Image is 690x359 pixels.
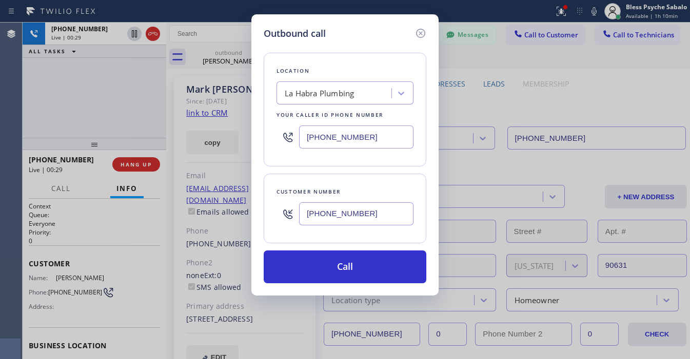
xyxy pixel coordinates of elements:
[277,186,413,197] div: Customer number
[277,110,413,120] div: Your caller id phone number
[264,250,426,283] button: Call
[264,27,326,40] h5: Outbound call
[299,202,413,225] input: (123) 456-7890
[299,125,413,149] input: (123) 456-7890
[285,88,354,99] div: La Habra Plumbing
[277,66,413,76] div: Location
